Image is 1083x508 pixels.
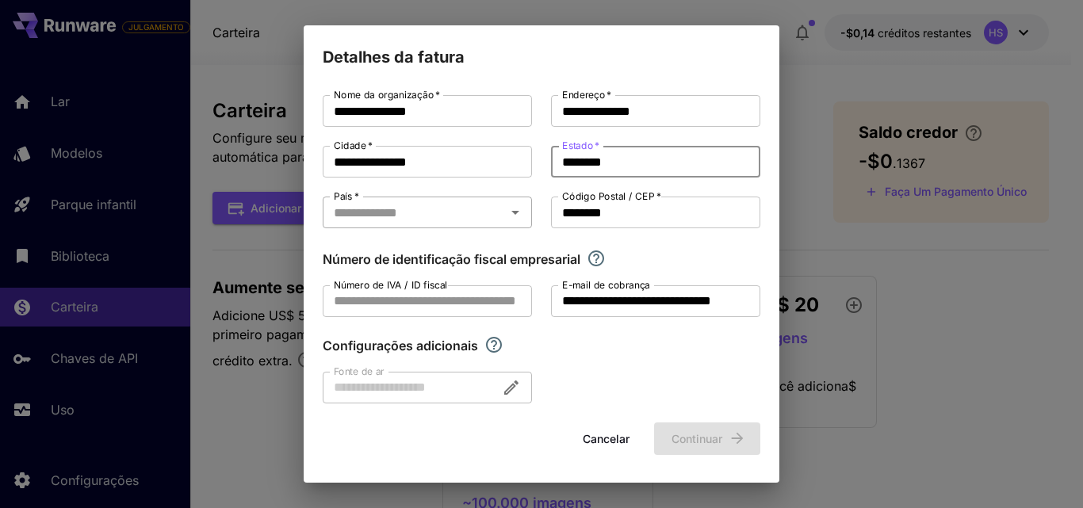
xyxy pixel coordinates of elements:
font: Nome da organização [334,89,434,101]
font: Configurações adicionais [323,338,478,353]
font: E-mail de cobrança [562,279,650,291]
font: Número de identificação fiscal empresarial [323,251,580,267]
svg: Se você for um registrante de imposto empresarial, insira seu ID de imposto empresarial aqui. [587,249,606,268]
svg: Explore configurações de personalização adicionais [484,335,503,354]
button: Abrir [504,201,526,223]
font: Detalhes da fatura [323,48,465,67]
font: Endereço [562,89,605,101]
font: Cancelar [583,432,630,445]
font: Cidade [334,139,366,151]
font: Código Postal / CEP [562,190,654,202]
font: País [334,190,352,202]
font: Número de IVA / ID fiscal [334,279,447,291]
font: Fonte de ar [334,365,385,376]
button: Cancelar [570,422,641,455]
font: Estado [562,139,593,151]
